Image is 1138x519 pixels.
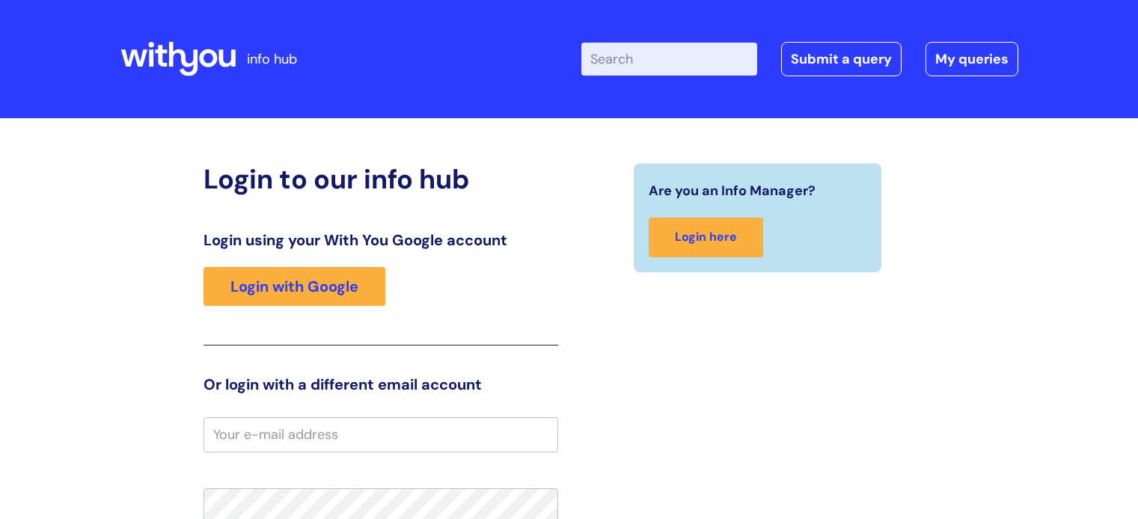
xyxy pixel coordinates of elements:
[581,43,757,76] input: Search
[926,42,1018,76] a: My queries
[649,179,816,203] span: Are you an Info Manager?
[204,267,385,306] a: Login with Google
[204,231,558,249] h3: Login using your With You Google account
[204,163,558,195] h2: Login to our info hub
[204,375,558,393] h3: Or login with a different email account
[247,47,297,71] p: info hub
[649,218,763,257] a: Login here
[204,417,558,452] input: Your e-mail address
[781,42,902,76] a: Submit a query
